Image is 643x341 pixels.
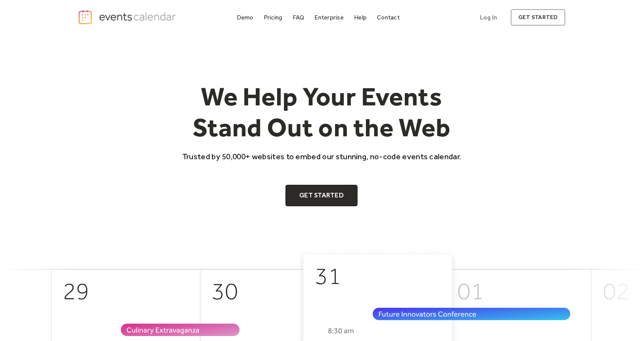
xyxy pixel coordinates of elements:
[472,9,505,26] a: Log In
[175,151,468,162] p: Trusted by 50,000+ websites to embed our stunning, no-code events calendar.
[311,12,346,23] a: Enterprise
[377,15,400,19] div: Contact
[354,15,367,19] div: Help
[290,12,308,23] a: FAQ
[374,12,403,23] a: Contact
[314,15,343,19] div: Enterprise
[234,12,257,23] a: Demo
[175,81,468,143] h1: We Help Your Events Stand Out on the Web
[285,185,358,206] a: Get Started
[237,15,253,19] div: Demo
[261,12,285,23] a: Pricing
[511,9,565,26] a: get started
[293,15,305,19] div: FAQ
[351,12,370,23] a: Help
[264,15,282,19] div: Pricing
